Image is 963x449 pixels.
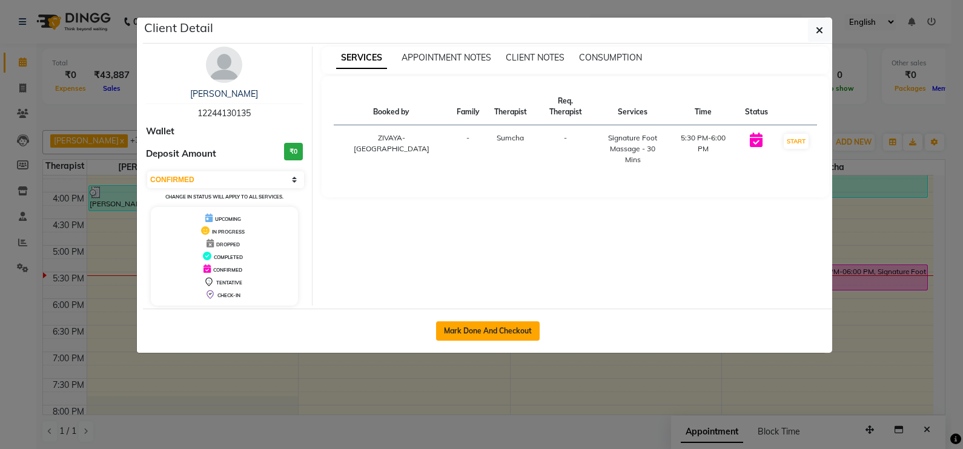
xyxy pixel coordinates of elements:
[738,88,775,125] th: Status
[336,47,387,69] span: SERVICES
[449,88,487,125] th: Family
[604,133,661,165] div: Signature Foot Massage - 30 Mins
[216,280,242,286] span: TENTATIVE
[215,216,241,222] span: UPCOMING
[212,229,245,235] span: IN PROGRESS
[213,267,242,273] span: CONFIRMED
[534,88,597,125] th: Req. Therapist
[497,133,524,142] span: Sumcha
[668,88,738,125] th: Time
[165,194,283,200] small: Change in status will apply to all services.
[668,125,738,173] td: 5:30 PM-6:00 PM
[506,52,564,63] span: CLIENT NOTES
[534,125,597,173] td: -
[146,147,216,161] span: Deposit Amount
[216,241,240,247] span: DROPPED
[402,52,491,63] span: APPOINTMENT NOTES
[334,125,449,173] td: ZIVAYA-[GEOGRAPHIC_DATA]
[190,88,258,99] a: [PERSON_NAME]
[449,125,487,173] td: -
[436,321,540,341] button: Mark Done And Checkout
[206,47,242,83] img: avatar
[214,254,243,260] span: COMPLETED
[197,108,251,119] span: 12244130135
[579,52,642,63] span: CONSUMPTION
[144,19,213,37] h5: Client Detail
[784,134,809,149] button: START
[487,88,534,125] th: Therapist
[597,88,668,125] th: Services
[146,125,174,139] span: Wallet
[217,292,240,298] span: CHECK-IN
[284,143,303,160] h3: ₹0
[334,88,449,125] th: Booked by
